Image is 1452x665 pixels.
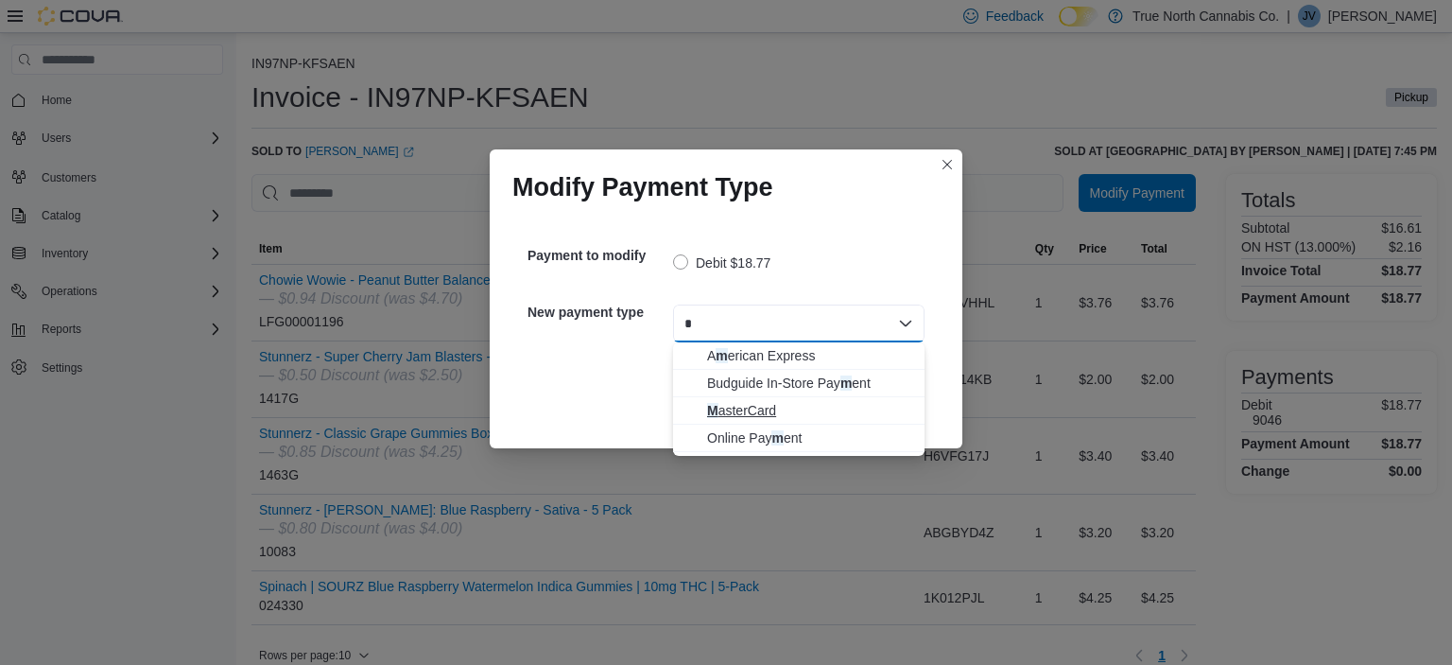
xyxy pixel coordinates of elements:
button: MasterCard [673,397,925,425]
button: Online Payment [673,425,925,452]
h5: New payment type [527,293,669,331]
h5: Payment to modify [527,236,669,274]
label: Debit $18.77 [673,252,770,274]
button: Closes this modal window [936,153,959,176]
h1: Modify Payment Type [512,172,773,202]
button: Budguide In-Store Payment [673,370,925,397]
button: Close list of options [898,316,913,331]
div: Choose from the following options [673,342,925,452]
button: American Express [673,342,925,370]
input: Accessible screen reader label [684,312,698,335]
